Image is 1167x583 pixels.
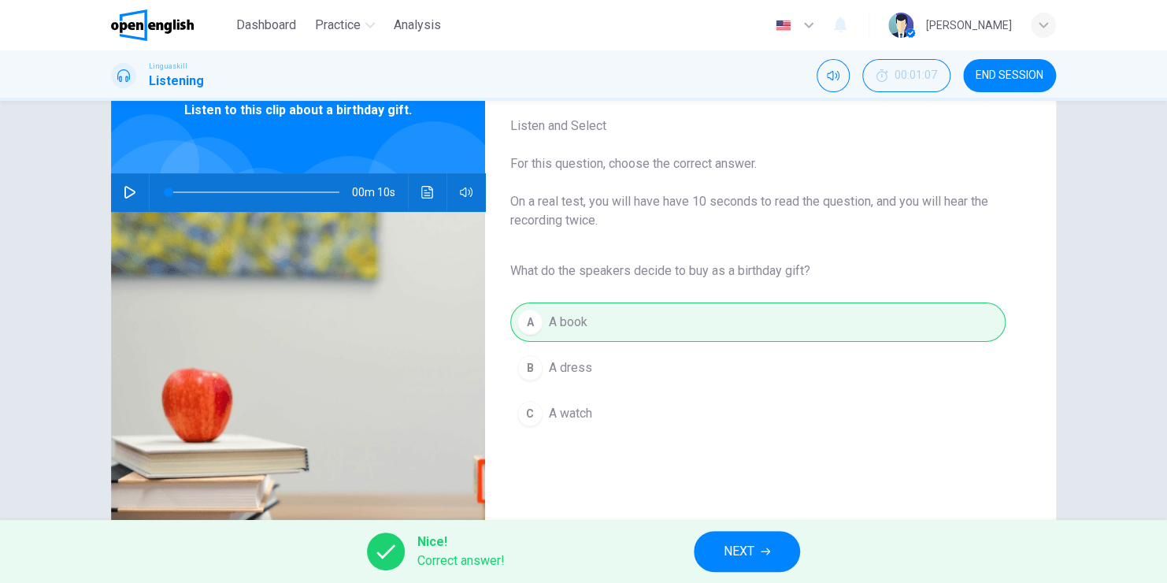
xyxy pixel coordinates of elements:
div: Hide [862,59,950,92]
button: Analysis [387,11,447,39]
span: Correct answer! [417,551,505,570]
button: Click to see the audio transcription [415,173,440,211]
span: NEXT [724,540,754,563]
h1: Listening [149,72,204,91]
span: END SESSION [976,69,1043,82]
span: For this question, choose the correct answer. [510,154,1006,173]
button: END SESSION [963,59,1056,92]
button: Practice [309,11,381,39]
span: Nice! [417,533,505,551]
span: Listen to this clip about a birthday gift. [184,101,412,120]
img: OpenEnglish logo [111,9,194,41]
span: Listen and Select [510,117,1006,136]
span: What do the speakers decide to buy as a birthday gift? [510,262,1006,280]
img: en [773,20,793,32]
div: Mute [817,59,850,92]
span: On a real test, you will have have 10 seconds to read the question, and you will hear the recordi... [510,192,1006,230]
button: NEXT [694,531,800,572]
span: 00:01:07 [895,69,937,82]
span: Dashboard [236,16,296,35]
span: 00m 10s [352,173,408,211]
span: Practice [315,16,361,35]
a: OpenEnglish logo [111,9,230,41]
span: Analysis [394,16,441,35]
img: Profile picture [888,13,913,38]
span: Linguaskill [149,61,187,72]
button: 00:01:07 [862,59,950,92]
button: Dashboard [230,11,302,39]
div: [PERSON_NAME] [926,16,1012,35]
